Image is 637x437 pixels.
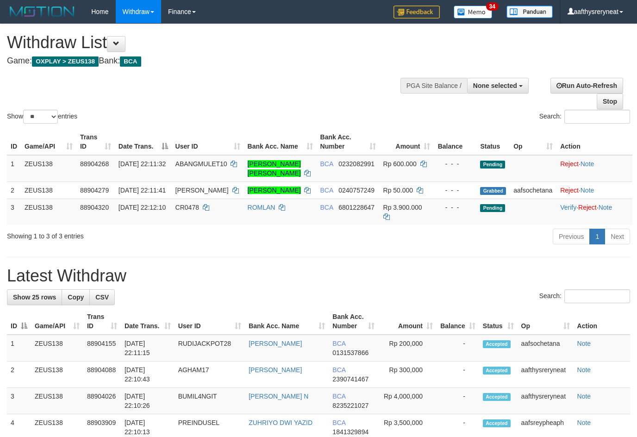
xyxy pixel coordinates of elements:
[599,204,612,211] a: Note
[332,393,345,400] span: BCA
[320,187,333,194] span: BCA
[383,204,422,211] span: Rp 3.900.000
[7,155,21,182] td: 1
[119,160,166,168] span: [DATE] 22:11:32
[332,375,368,383] span: Copy 2390741467 to clipboard
[581,160,594,168] a: Note
[175,335,245,362] td: RUDIJACKPOT28
[332,340,345,347] span: BCA
[21,129,76,155] th: Game/API: activate to sort column ascending
[486,2,499,11] span: 34
[437,203,473,212] div: - - -
[480,187,506,195] span: Grabbed
[175,160,227,168] span: ABANGMULET10
[31,335,83,362] td: ZEUS138
[121,308,175,335] th: Date Trans.: activate to sort column ascending
[483,393,511,401] span: Accepted
[338,160,375,168] span: Copy 0232082991 to clipboard
[577,366,591,374] a: Note
[577,340,591,347] a: Note
[83,308,121,335] th: Trans ID: activate to sort column ascending
[467,78,529,94] button: None selected
[95,293,109,301] span: CSV
[556,155,632,182] td: ·
[7,129,21,155] th: ID
[7,5,77,19] img: MOTION_logo.png
[338,187,375,194] span: Copy 0240757249 to clipboard
[244,129,317,155] th: Bank Acc. Name: activate to sort column ascending
[23,110,58,124] select: Showentries
[437,362,479,388] td: -
[332,428,368,436] span: Copy 1841329894 to clipboard
[332,419,345,426] span: BCA
[556,199,632,225] td: · ·
[597,94,623,109] a: Stop
[32,56,99,67] span: OXPLAY > ZEUS138
[518,335,574,362] td: aafsochetana
[7,388,31,414] td: 3
[7,289,62,305] a: Show 25 rows
[539,289,630,303] label: Search:
[577,419,591,426] a: Note
[172,129,244,155] th: User ID: activate to sort column ascending
[338,204,375,211] span: Copy 6801228647 to clipboard
[121,388,175,414] td: [DATE] 22:10:26
[7,181,21,199] td: 2
[76,129,115,155] th: Trans ID: activate to sort column ascending
[578,204,597,211] a: Reject
[393,6,440,19] img: Feedback.jpg
[21,155,76,182] td: ZEUS138
[7,110,77,124] label: Show entries
[80,160,109,168] span: 88904268
[21,181,76,199] td: ZEUS138
[506,6,553,18] img: panduan.png
[7,228,258,241] div: Showing 1 to 3 of 3 entries
[119,204,166,211] span: [DATE] 22:12:10
[556,181,632,199] td: ·
[556,129,632,155] th: Action
[437,308,479,335] th: Balance: activate to sort column ascending
[480,161,505,169] span: Pending
[31,308,83,335] th: Game/API: activate to sort column ascending
[83,335,121,362] td: 88904155
[437,159,473,169] div: - - -
[383,187,413,194] span: Rp 50.000
[175,388,245,414] td: BUMIL4NGIT
[437,186,473,195] div: - - -
[80,204,109,211] span: 88904320
[248,204,275,211] a: ROMLAN
[175,187,229,194] span: [PERSON_NAME]
[605,229,630,244] a: Next
[518,362,574,388] td: aafthysreryneat
[120,56,141,67] span: BCA
[7,56,415,66] h4: Game: Bank:
[550,78,623,94] a: Run Auto-Refresh
[119,187,166,194] span: [DATE] 22:11:41
[249,393,308,400] a: [PERSON_NAME] N
[480,204,505,212] span: Pending
[539,110,630,124] label: Search:
[7,362,31,388] td: 2
[378,308,437,335] th: Amount: activate to sort column ascending
[31,362,83,388] td: ZEUS138
[62,289,90,305] a: Copy
[434,129,476,155] th: Balance
[115,129,172,155] th: Date Trans.: activate to sort column descending
[249,340,302,347] a: [PERSON_NAME]
[248,160,301,177] a: [PERSON_NAME] [PERSON_NAME]
[380,129,434,155] th: Amount: activate to sort column ascending
[248,187,301,194] a: [PERSON_NAME]
[317,129,380,155] th: Bank Acc. Number: activate to sort column ascending
[332,366,345,374] span: BCA
[560,204,576,211] a: Verify
[483,340,511,348] span: Accepted
[476,129,510,155] th: Status
[454,6,493,19] img: Button%20Memo.svg
[329,308,378,335] th: Bank Acc. Number: activate to sort column ascending
[483,419,511,427] span: Accepted
[553,229,590,244] a: Previous
[378,362,437,388] td: Rp 300,000
[510,129,556,155] th: Op: activate to sort column ascending
[83,362,121,388] td: 88904088
[332,402,368,409] span: Copy 8235221027 to clipboard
